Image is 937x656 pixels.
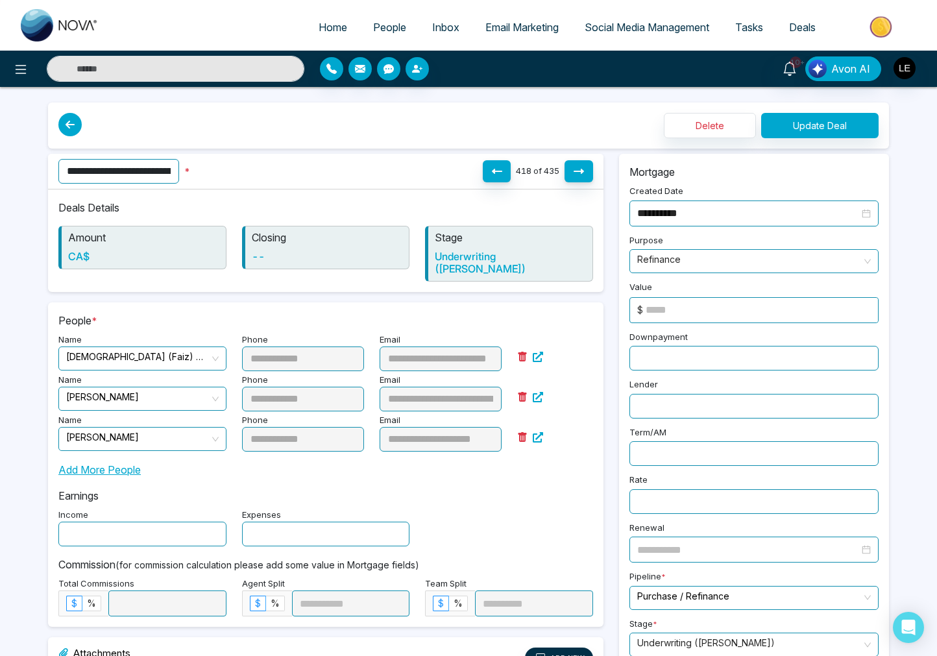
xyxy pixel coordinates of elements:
a: People [360,15,419,40]
button: Delete [664,113,756,138]
span: Deals [789,21,816,34]
label: Renewal [629,522,664,537]
a: Social Media Management [572,15,722,40]
img: User Avatar [894,57,916,79]
label: Phone [242,374,268,387]
a: Tasks [722,15,776,40]
label: Stage [629,618,657,633]
span: Avon AI [831,61,870,77]
label: Pipeline [629,570,666,586]
button: Avon AI [805,56,881,81]
label: Income [58,509,88,522]
a: 10+ [774,56,805,79]
label: Name [58,334,82,346]
label: Email [380,374,400,387]
p: Closing [252,230,403,245]
p: Earnings [58,488,593,504]
label: Term/AM [629,426,666,442]
span: Add More People [58,462,141,478]
label: Rate [629,474,648,489]
p: Amount [68,230,219,245]
p: Stage [435,230,586,245]
label: Downpayment [629,331,688,346]
a: Home [306,15,360,40]
span: 10+ [790,56,801,68]
label: Team Split [425,577,467,590]
p: Commission [58,557,593,572]
h6: CA$ [68,250,219,263]
button: Update Deal [761,113,879,138]
img: Market-place.gif [835,12,929,42]
label: Email [380,414,400,427]
label: Created Date [629,185,683,200]
label: Email [380,334,400,346]
span: $ [255,598,261,609]
h6: Underwriting ([PERSON_NAME]) [435,250,586,275]
span: % [271,598,280,609]
span: $ [438,598,444,609]
span: close-circle [862,209,871,218]
label: Total Commissions [58,577,134,590]
label: Purpose [629,234,663,250]
span: Home [319,21,347,34]
label: Lender [629,378,658,394]
span: People [373,21,406,34]
label: Phone [242,414,268,427]
span: % [454,598,463,609]
p: Mortgage [629,164,879,180]
img: Lead Flow [809,60,827,78]
span: % [87,598,96,609]
label: Expenses [242,509,281,522]
span: $ [71,598,77,609]
a: Deals [776,15,829,40]
a: Inbox [419,15,472,40]
span: Tasks [735,21,763,34]
h6: -- [252,250,403,263]
label: Phone [242,334,268,346]
span: Email Marketing [485,21,559,34]
label: Agent Split [242,577,285,590]
a: Email Marketing [472,15,572,40]
span: Social Media Management [585,21,709,34]
label: Value [629,281,652,297]
p: People [58,313,593,328]
small: (for commission calculation please add some value in Mortgage fields) [116,559,419,570]
span: Underwriting (Nirali) [637,633,871,656]
span: Refinance [637,250,871,273]
span: 418 of 435 [516,165,559,176]
label: Name [58,374,82,387]
span: Inbox [432,21,459,34]
label: Name [58,414,82,427]
div: Open Intercom Messenger [893,612,924,643]
p: Deals Details [58,200,593,215]
img: Nova CRM Logo [21,9,99,42]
